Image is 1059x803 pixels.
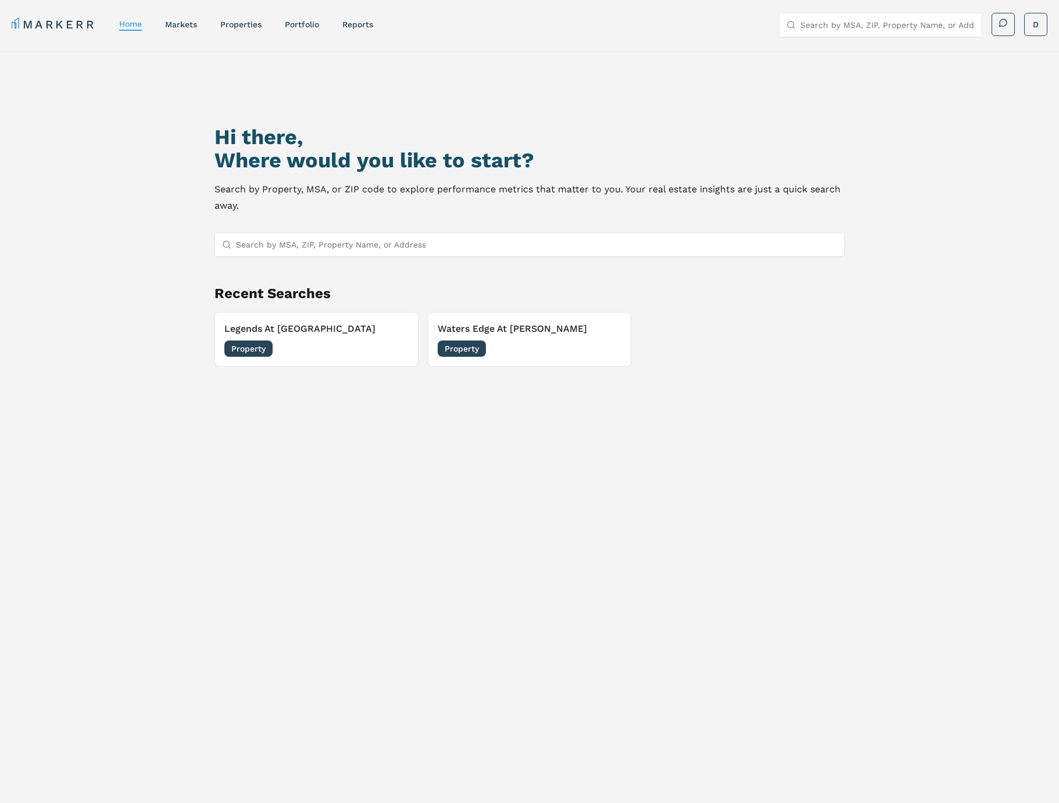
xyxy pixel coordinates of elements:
[236,233,836,256] input: Search by MSA, ZIP, Property Name, or Address
[214,284,844,303] h2: Recent Searches
[12,16,96,33] a: MARKERR
[165,20,197,29] a: markets
[382,343,409,354] span: [DATE]
[214,149,844,172] h2: Where would you like to start?
[214,126,844,149] h1: Hi there,
[224,340,273,357] span: Property
[1033,19,1039,30] span: D
[595,343,621,354] span: [DATE]
[800,13,975,37] input: Search by MSA, ZIP, Property Name, or Address
[438,322,621,336] h3: Waters Edge At [PERSON_NAME]
[119,19,142,28] a: home
[1024,13,1047,36] button: D
[428,312,631,367] button: Remove Waters Edge At HarbisonWaters Edge At [PERSON_NAME]Property[DATE]
[224,322,408,336] h3: Legends At [GEOGRAPHIC_DATA]
[342,20,373,29] a: reports
[214,181,844,214] p: Search by Property, MSA, or ZIP code to explore performance metrics that matter to you. Your real...
[220,20,262,29] a: properties
[214,312,418,367] button: Remove Legends At AzaleaLegends At [GEOGRAPHIC_DATA]Property[DATE]
[285,20,319,29] a: Portfolio
[438,340,486,357] span: Property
